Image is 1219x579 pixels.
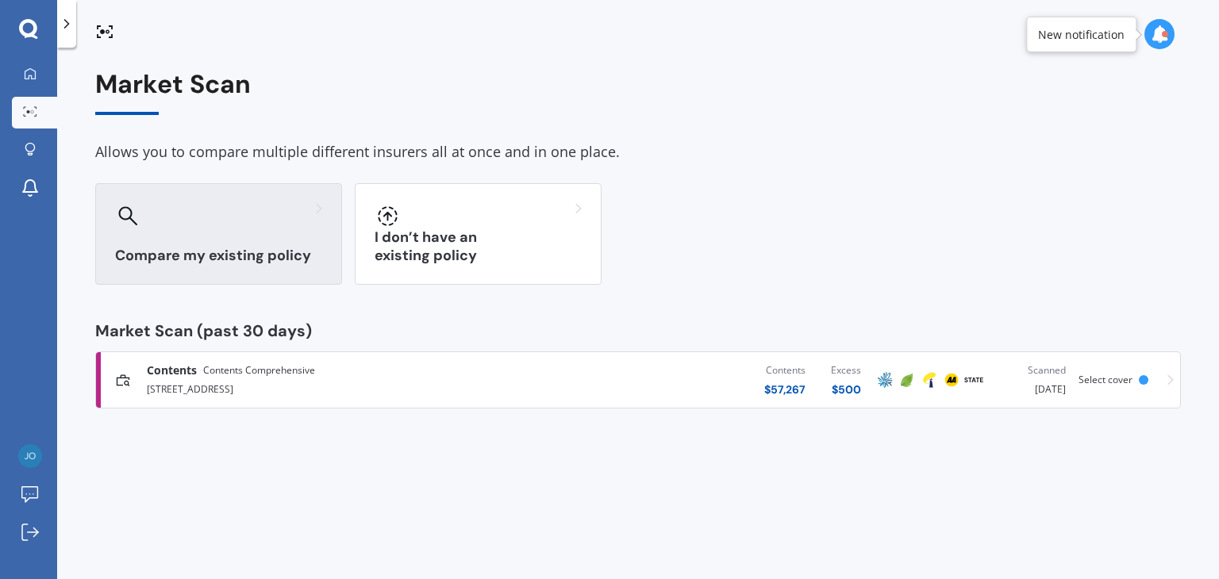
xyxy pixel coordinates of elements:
[764,382,806,397] div: $ 57,267
[95,140,1181,164] div: Allows you to compare multiple different insurers all at once and in one place.
[831,382,861,397] div: $ 500
[115,247,322,265] h3: Compare my existing policy
[942,370,961,389] img: AA
[1038,26,1125,42] div: New notification
[18,444,42,468] img: 426b0783bf4a31be2215eab32d056092
[875,370,894,389] img: AMP
[764,362,806,378] div: Contents
[95,70,1181,115] div: Market Scan
[998,362,1066,397] div: [DATE]
[998,362,1066,378] div: Scanned
[831,362,861,378] div: Excess
[920,370,939,389] img: Tower
[375,228,582,265] h3: I don’t have an existing policy
[95,323,1181,339] div: Market Scan (past 30 days)
[964,370,983,389] img: State
[95,351,1181,408] a: ContentsContents Comprehensive[STREET_ADDRESS]Contents$57,267Excess$500AMPInitioTowerAAStateScann...
[147,362,197,378] span: Contents
[203,362,315,378] span: Contents Comprehensive
[1079,373,1132,386] span: Select cover
[898,370,917,389] img: Initio
[147,378,494,397] div: [STREET_ADDRESS]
